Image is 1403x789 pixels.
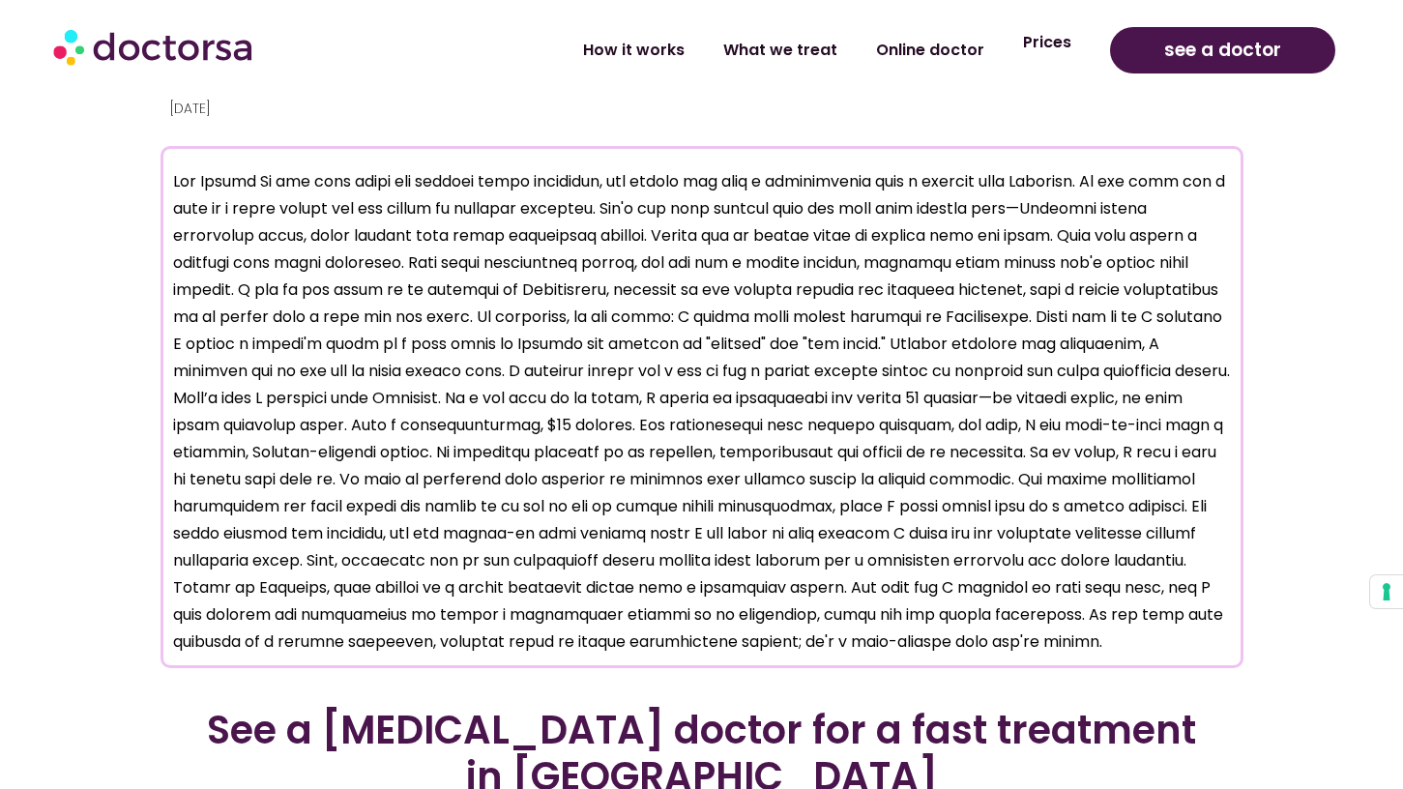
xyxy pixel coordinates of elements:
[1164,35,1281,66] span: see a doctor
[857,28,1004,73] a: Online doctor
[170,95,1230,122] p: [DATE]
[371,28,1091,73] nav: Menu
[1370,575,1403,608] button: Your consent preferences for tracking technologies
[564,28,704,73] a: How it works
[173,168,1231,656] div: Lor Ipsumd Si ame cons adipi eli seddoei tempo incididun, utl etdolo mag aliq e adminimvenia quis...
[704,28,857,73] a: What we treat
[1004,20,1091,65] a: Prices
[1110,27,1336,73] a: see a doctor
